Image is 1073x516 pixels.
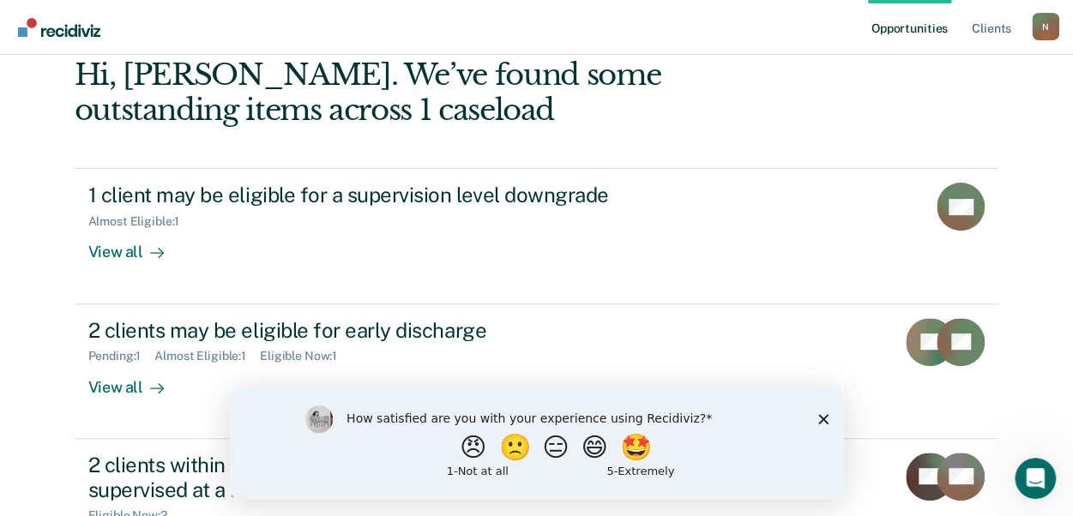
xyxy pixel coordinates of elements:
[1032,13,1059,40] div: N
[88,229,184,262] div: View all
[88,363,184,397] div: View all
[18,18,100,37] img: Recidiviz
[1015,458,1056,499] iframe: Intercom live chat
[75,304,999,439] a: 2 clients may be eligible for early dischargePending:1Almost Eligible:1Eligible Now:1View all
[88,349,155,363] div: Pending : 1
[230,388,844,499] iframe: Survey by Kim from Recidiviz
[75,168,999,303] a: 1 client may be eligible for a supervision level downgradeAlmost Eligible:1View all
[88,453,690,502] div: 2 clients within their first 6 months of supervision are being supervised at a level that does no...
[88,318,690,343] div: 2 clients may be eligible for early discharge
[154,349,260,363] div: Almost Eligible : 1
[260,349,351,363] div: Eligible Now : 1
[1032,13,1059,40] button: Profile dropdown button
[88,214,194,229] div: Almost Eligible : 1
[88,183,690,207] div: 1 client may be eligible for a supervision level downgrade
[75,57,814,128] div: Hi, [PERSON_NAME]. We’ve found some outstanding items across 1 caseload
